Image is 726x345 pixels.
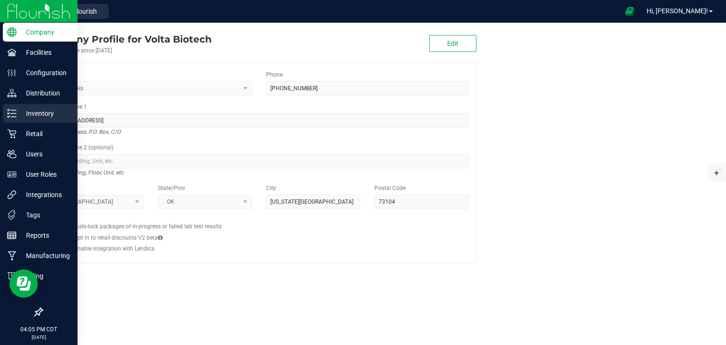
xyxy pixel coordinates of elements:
[266,81,468,95] input: (123) 456-7890
[7,190,17,199] inline-svg: Integrations
[17,47,73,58] p: Facilities
[42,32,212,46] div: Volta Biotech
[7,149,17,159] inline-svg: Users
[50,216,468,222] h2: Configs
[647,7,708,15] span: Hi, [PERSON_NAME]!
[7,251,17,260] inline-svg: Manufacturing
[7,170,17,179] inline-svg: User Roles
[7,27,17,37] inline-svg: Company
[7,129,17,138] inline-svg: Retail
[50,167,125,178] i: Suite, Building, Floor, Unit, etc.
[7,48,17,57] inline-svg: Facilities
[50,126,121,138] i: Street address, P.O. Box, C/O
[50,143,113,152] label: Address Line 2 (optional)
[17,169,73,180] p: User Roles
[619,2,640,20] span: Open Ecommerce Menu
[158,184,185,192] label: State/Prov
[447,40,458,47] span: Edit
[429,35,476,52] button: Edit
[17,230,73,241] p: Reports
[50,113,468,128] input: Address
[74,244,155,253] label: Enable integration with Lendica
[50,154,468,168] input: Suite, Building, Unit, etc.
[266,70,283,79] label: Phone
[7,68,17,78] inline-svg: Configuration
[17,148,73,160] p: Users
[266,184,276,192] label: City
[17,189,73,200] p: Integrations
[17,250,73,261] p: Manufacturing
[7,210,17,220] inline-svg: Tags
[4,334,73,341] p: [DATE]
[17,26,73,38] p: Company
[74,222,222,231] label: Auto-lock packages of in-progress or failed lab test results
[7,271,17,281] inline-svg: Billing
[374,195,468,209] input: Postal Code
[17,209,73,221] p: Tags
[17,67,73,78] p: Configuration
[4,325,73,334] p: 04:05 PM CDT
[42,46,212,55] div: Account active since [DATE]
[7,109,17,118] inline-svg: Inventory
[374,184,406,192] label: Postal Code
[17,87,73,99] p: Distribution
[74,233,163,242] label: Opt in to retail discounts V2 beta
[7,231,17,240] inline-svg: Reports
[7,88,17,98] inline-svg: Distribution
[17,108,73,119] p: Inventory
[17,270,73,282] p: Billing
[266,195,360,209] input: City
[9,269,38,298] iframe: Resource center
[17,128,73,139] p: Retail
